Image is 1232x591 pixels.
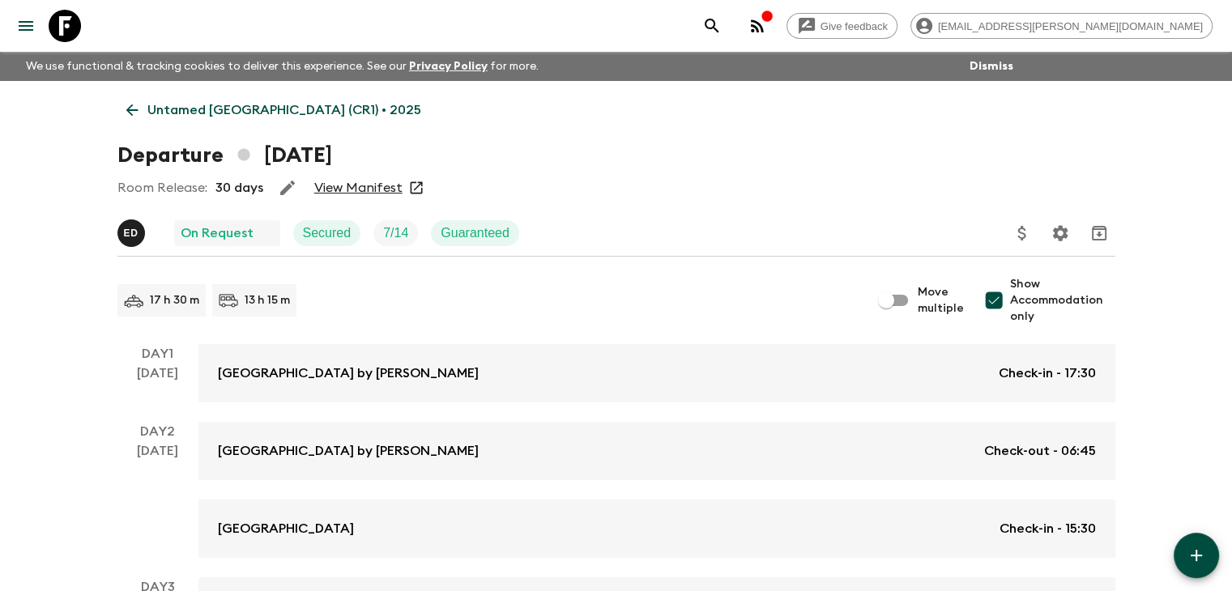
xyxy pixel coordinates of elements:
[999,364,1096,383] p: Check-in - 17:30
[150,292,199,308] p: 17 h 30 m
[117,94,430,126] a: Untamed [GEOGRAPHIC_DATA] (CR1) • 2025
[373,220,418,246] div: Trip Fill
[812,20,897,32] span: Give feedback
[117,219,148,247] button: ED
[117,422,198,441] p: Day 2
[1010,276,1115,325] span: Show Accommodation only
[1006,217,1038,249] button: Update Price, Early Bird Discount and Costs
[696,10,728,42] button: search adventures
[918,284,965,317] span: Move multiple
[441,223,509,243] p: Guaranteed
[181,223,254,243] p: On Request
[215,178,263,198] p: 30 days
[984,441,1096,461] p: Check-out - 06:45
[1000,519,1096,538] p: Check-in - 15:30
[19,52,545,81] p: We use functional & tracking cookies to deliver this experience. See our for more.
[293,220,361,246] div: Secured
[124,227,139,240] p: E D
[218,364,479,383] p: [GEOGRAPHIC_DATA] by [PERSON_NAME]
[409,61,488,72] a: Privacy Policy
[314,180,403,196] a: View Manifest
[117,178,207,198] p: Room Release:
[383,223,408,243] p: 7 / 14
[1083,217,1115,249] button: Archive (Completed, Cancelled or Unsynced Departures only)
[929,20,1212,32] span: [EMAIL_ADDRESS][PERSON_NAME][DOMAIN_NAME]
[218,441,479,461] p: [GEOGRAPHIC_DATA] by [PERSON_NAME]
[117,139,332,172] h1: Departure [DATE]
[117,224,148,237] span: Edwin Duarte Ríos
[910,13,1213,39] div: [EMAIL_ADDRESS][PERSON_NAME][DOMAIN_NAME]
[787,13,897,39] a: Give feedback
[10,10,42,42] button: menu
[303,223,352,243] p: Secured
[137,364,178,402] div: [DATE]
[198,422,1115,480] a: [GEOGRAPHIC_DATA] by [PERSON_NAME]Check-out - 06:45
[198,500,1115,558] a: [GEOGRAPHIC_DATA]Check-in - 15:30
[1044,217,1076,249] button: Settings
[245,292,290,308] p: 13 h 15 m
[966,55,1017,78] button: Dismiss
[198,344,1115,402] a: [GEOGRAPHIC_DATA] by [PERSON_NAME]Check-in - 17:30
[117,344,198,364] p: Day 1
[137,441,178,558] div: [DATE]
[218,519,354,538] p: [GEOGRAPHIC_DATA]
[147,100,421,120] p: Untamed [GEOGRAPHIC_DATA] (CR1) • 2025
